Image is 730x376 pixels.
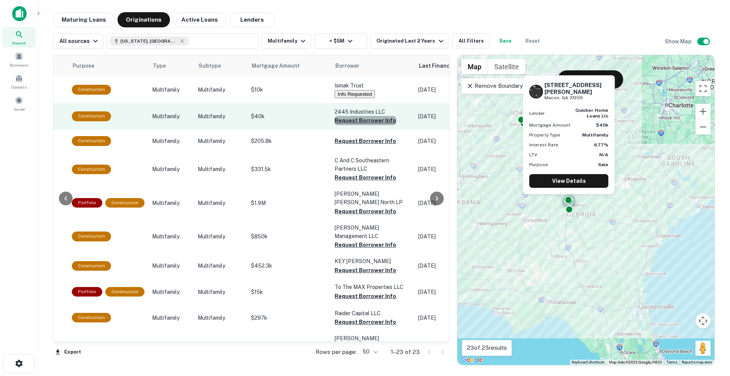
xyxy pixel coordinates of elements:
[251,112,327,121] p: $40k
[609,360,662,364] span: Map data ©2025 Google, INEGI
[198,262,243,270] p: Multifamily
[599,152,608,157] strong: N/A
[335,240,396,249] button: Request Borrower Info
[488,59,525,74] button: Show satellite imagery
[106,33,259,49] button: [US_STATE], [GEOGRAPHIC_DATA]
[53,33,103,49] button: All sources
[529,151,537,158] p: LTV
[198,137,243,145] p: Multifamily
[418,262,487,270] p: [DATE]
[11,84,27,90] span: Contacts
[376,36,445,46] div: Originated Last 2 Years
[572,360,605,365] button: Keyboard shortcuts
[418,232,487,241] p: [DATE]
[598,162,608,167] strong: Sale
[73,61,104,70] span: Purpose
[529,122,570,129] p: Mortgage Amount
[575,108,608,118] strong: quicker home loans llc
[335,317,396,327] button: Request Borrower Info
[360,346,379,357] div: 50
[117,12,170,27] button: Originations
[335,116,396,125] button: Request Borrower Info
[695,104,711,119] button: Zoom in
[529,161,548,168] p: Purpose
[229,12,275,27] button: Lenders
[105,287,144,297] div: This loan purpose was for construction
[695,313,711,328] button: Map camera controls
[529,110,545,117] p: Lender
[544,82,608,95] h6: [STREET_ADDRESS][PERSON_NAME]
[251,137,327,145] p: $205.8k
[466,81,523,90] p: Remove Boundary
[251,165,327,173] p: $331.5k
[695,119,711,135] button: Zoom out
[152,199,190,207] p: Multifamily
[521,33,545,49] button: Reset
[12,40,26,46] span: Search
[335,334,411,359] p: [PERSON_NAME][GEOGRAPHIC_DATA] Apartments LL
[152,165,190,173] p: Multifamily
[10,62,28,68] span: Borrowers
[335,309,411,317] p: Raider Capital LLC
[692,315,730,352] iframe: Chat Widget
[452,33,490,49] button: All Filters
[251,199,327,207] p: $1.9M
[105,198,144,208] div: This loan purpose was for construction
[262,33,311,49] button: Multifamily
[461,59,488,74] button: Show street map
[198,86,243,94] p: Multifamily
[331,55,414,76] th: Borrower
[152,86,190,94] p: Multifamily
[251,288,327,296] p: $15k
[72,111,111,121] div: This loan purpose was for construction
[335,136,396,146] button: Request Borrower Info
[457,55,714,365] div: 0 0
[72,136,111,146] div: This loan purpose was for construction
[314,33,367,49] button: < $5M
[251,232,327,241] p: $850k
[152,112,190,121] p: Multifamily
[418,112,487,121] p: [DATE]
[251,86,327,94] p: $10k
[152,314,190,322] p: Multifamily
[2,93,36,114] a: Saved
[153,61,166,70] span: Type
[335,90,375,98] button: Info Requested
[335,61,359,70] span: Borrower
[418,165,487,173] p: [DATE]
[391,347,420,357] p: 1–23 of 23
[418,314,487,322] p: [DATE]
[335,266,396,275] button: Request Borrower Info
[148,55,194,76] th: Type
[152,232,190,241] p: Multifamily
[335,283,411,291] p: To The MAX Properties LLC
[335,81,411,90] p: Ismak Trust
[251,314,327,322] p: $297k
[72,198,102,208] div: This is a portfolio loan with 2 properties
[53,346,83,358] button: Export
[418,86,487,94] p: [DATE]
[251,262,327,270] p: $452.3k
[2,49,36,70] a: Borrowers
[14,106,25,112] span: Saved
[68,55,148,76] th: Purpose
[335,190,411,206] p: [PERSON_NAME] [PERSON_NAME] North LP
[247,55,331,76] th: Mortgage Amount
[419,61,480,70] span: Last Financed Date
[335,257,411,265] p: KEY [PERSON_NAME]
[152,288,190,296] p: Multifamily
[335,156,411,173] p: C And C Southeastern Partners LLC
[558,70,623,89] button: Search This Area
[53,12,114,27] button: Maturing Loans
[459,355,484,365] a: Open this area in Google Maps (opens a new window)
[665,37,693,46] h6: Show Map
[59,36,100,46] div: All sources
[335,108,411,116] p: 2445 Industries LLC
[72,261,111,271] div: This loan purpose was for construction
[2,71,36,92] a: Contacts
[544,94,608,102] p: Macon, GA 31206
